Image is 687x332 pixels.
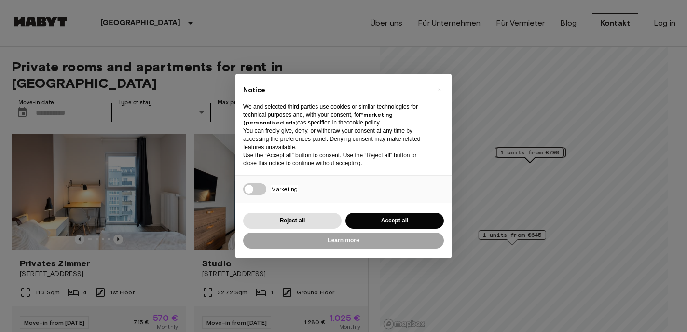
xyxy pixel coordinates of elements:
[271,185,298,193] span: Marketing
[438,83,441,95] span: ×
[431,82,447,97] button: Close this notice
[243,111,393,126] strong: “marketing (personalized ads)”
[243,213,342,229] button: Reject all
[243,127,428,151] p: You can freely give, deny, or withdraw your consent at any time by accessing the preferences pane...
[243,103,428,127] p: We and selected third parties use cookies or similar technologies for technical purposes and, wit...
[345,213,444,229] button: Accept all
[346,119,379,126] a: cookie policy
[243,152,428,168] p: Use the “Accept all” button to consent. Use the “Reject all” button or close this notice to conti...
[243,85,428,95] h2: Notice
[243,233,444,249] button: Learn more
